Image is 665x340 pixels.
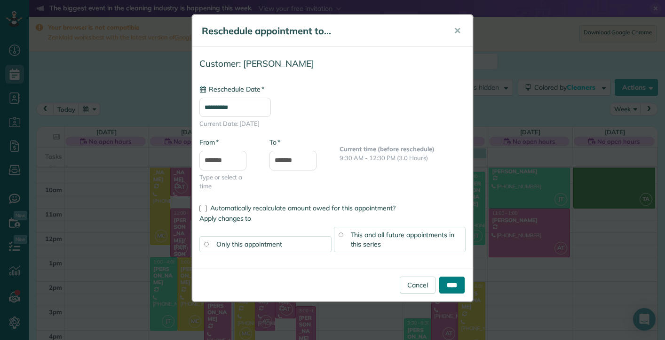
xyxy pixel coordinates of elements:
span: ✕ [454,25,461,36]
span: Only this appointment [216,240,282,248]
h5: Reschedule appointment to... [202,24,441,38]
b: Current time (before reschedule) [340,145,435,153]
input: Only this appointment [204,242,209,247]
a: Cancel [400,277,435,294]
label: From [199,138,219,147]
p: 9:30 AM - 12:30 PM (3.0 Hours) [340,154,466,162]
span: Type or select a time [199,173,255,191]
span: Current Date: [DATE] [199,119,466,128]
label: Apply changes to [199,214,466,223]
label: Reschedule Date [199,85,264,94]
input: This and all future appointments in this series [339,232,343,237]
span: Automatically recalculate amount owed for this appointment? [210,204,396,212]
label: To [269,138,280,147]
h4: Customer: [PERSON_NAME] [199,59,466,69]
span: This and all future appointments in this series [351,231,455,248]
